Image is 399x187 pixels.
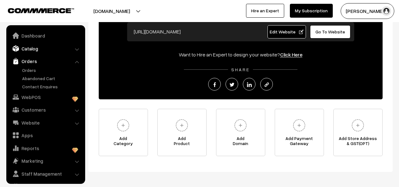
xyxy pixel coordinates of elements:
a: Orders [8,56,83,67]
a: Orders [21,67,83,73]
img: plus.svg [173,117,191,134]
a: Add PaymentGateway [275,109,324,156]
a: Hire an Expert [246,4,284,18]
a: Contact Enquires [21,83,83,90]
a: My Subscription [290,4,333,18]
a: Catalog [8,43,83,54]
a: Click Here [280,51,302,58]
a: Edit Website [267,25,306,38]
span: Add Payment Gateway [275,136,324,149]
span: Add Domain [216,136,265,149]
button: [PERSON_NAME] [341,3,394,19]
button: [DOMAIN_NAME] [71,3,152,19]
img: user [382,6,391,16]
img: plus.svg [290,117,308,134]
span: Add Product [158,136,206,149]
img: plus.svg [349,117,367,134]
span: SHARE [228,67,253,72]
img: plus.svg [114,117,132,134]
a: Staff Management [8,168,83,179]
img: COMMMERCE [8,8,74,13]
span: Add Category [99,136,148,149]
a: Marketing [8,155,83,167]
a: Website [8,117,83,128]
a: WebPOS [8,91,83,103]
span: Add Store Address & GST(OPT) [334,136,382,149]
a: COMMMERCE [8,6,63,14]
a: AddDomain [216,109,265,156]
a: Apps [8,130,83,141]
a: Dashboard [8,30,83,41]
span: Edit Website [270,29,303,34]
span: Go To Website [315,29,345,34]
a: AddCategory [99,109,148,156]
img: plus.svg [232,117,249,134]
a: Reports [8,143,83,154]
a: AddProduct [157,109,207,156]
a: Customers [8,104,83,115]
a: Abandoned Cart [21,75,83,82]
a: Add Store Address& GST(OPT) [333,109,383,156]
div: Want to Hire an Expert to design your website? [99,51,383,58]
a: Go To Website [310,25,351,38]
